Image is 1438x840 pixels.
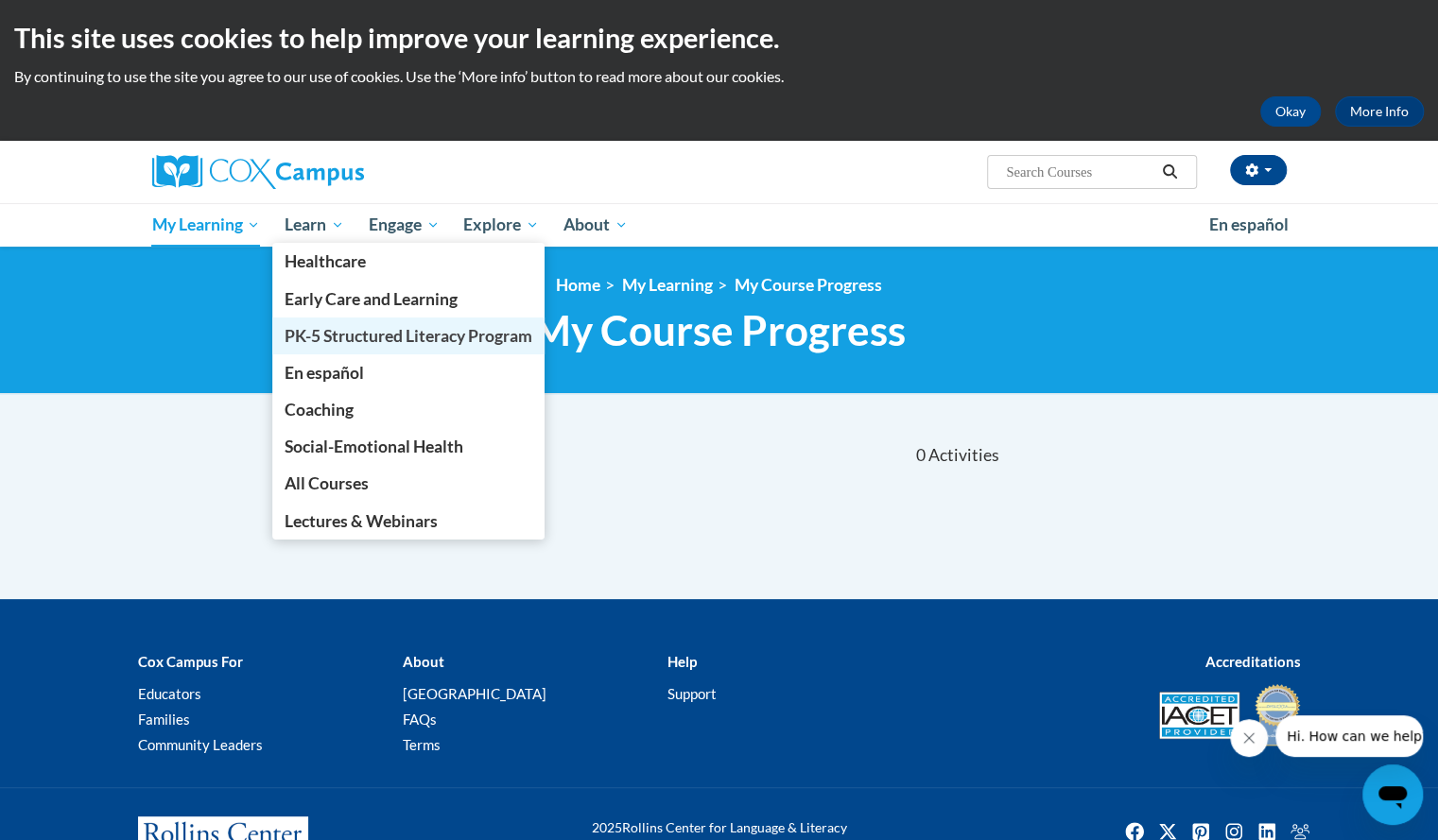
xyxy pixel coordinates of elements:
a: Home [556,275,600,295]
span: Learn [285,214,344,236]
a: Educators [138,685,201,702]
span: En español [1209,214,1289,234]
input: Search Courses [1004,161,1155,183]
a: All Courses [272,465,545,502]
a: PK-5 Structured Literacy Program [272,317,545,354]
a: FAQs [402,711,436,728]
span: Explore [463,214,539,236]
a: Explore [451,203,551,247]
span: Lectures & Webinars [285,511,438,531]
a: My Learning [622,275,713,295]
div: Main menu [124,203,1315,247]
span: All Courses [285,473,369,493]
span: Early Care and Learning [285,289,458,309]
span: About [563,214,628,236]
a: Engage [356,203,452,247]
b: Cox Campus For [138,653,243,670]
b: Help [667,653,696,670]
span: 2025 [592,819,622,835]
a: Cox Campus [152,155,511,189]
img: IDA® Accredited [1254,682,1301,748]
p: By continuing to use the site you agree to our use of cookies. Use the ‘More info’ button to read... [14,66,1424,87]
span: My Course Progress [532,305,906,355]
a: Social-Emotional Health [272,428,545,465]
a: My Course Progress [735,275,882,295]
span: Hi. How can we help? [11,13,153,28]
iframe: Close message [1230,719,1268,757]
span: Activities [928,445,999,466]
b: About [402,653,443,670]
h2: This site uses cookies to help improve your learning experience. [14,19,1424,57]
span: Healthcare [285,251,366,271]
a: Early Care and Learning [272,281,545,317]
button: Search [1155,161,1184,183]
span: My Learning [151,214,260,236]
a: En español [1197,205,1301,245]
img: Accredited IACET® Provider [1159,692,1239,739]
iframe: Button to launch messaging window [1362,764,1423,825]
span: PK-5 Structured Literacy Program [285,326,532,346]
a: Support [667,685,716,702]
span: 0 [915,445,925,466]
button: Okay [1260,96,1321,127]
img: Cox Campus [152,155,364,189]
a: Learn [272,203,356,247]
a: Terms [402,736,440,753]
span: Social-Emotional Health [285,437,463,456]
a: Families [138,711,190,728]
a: Lectures & Webinars [272,503,545,540]
button: Account Settings [1230,155,1287,185]
span: Coaching [285,400,354,420]
a: Community Leaders [138,736,263,753]
a: My Learning [140,203,273,247]
a: [GEOGRAPHIC_DATA] [402,685,546,702]
span: En español [285,363,364,383]
a: En español [272,354,545,391]
a: Coaching [272,391,545,428]
a: Healthcare [272,243,545,280]
a: About [551,203,640,247]
span: Engage [369,214,440,236]
iframe: Message from company [1275,715,1423,757]
a: More Info [1335,96,1424,127]
b: Accreditations [1205,653,1301,670]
